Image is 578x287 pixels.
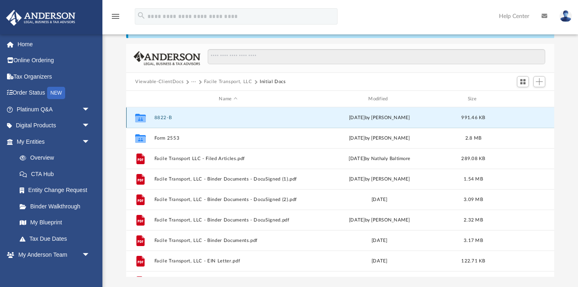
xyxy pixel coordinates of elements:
a: Entity Change Request [11,182,102,199]
div: [DATE] [306,196,453,203]
div: [DATE] [306,258,453,265]
div: [DATE] by [PERSON_NAME] [306,217,453,224]
img: Anderson Advisors Platinum Portal [4,10,78,26]
button: Switch to Grid View [517,76,529,88]
a: Tax Organizers [6,68,102,85]
span: arrow_drop_down [82,133,98,150]
a: My Anderson Teamarrow_drop_down [6,247,98,263]
span: 2.8 MB [465,136,482,140]
button: Facile Transport, LLC - Binder Documents - DocuSigned.pdf [154,217,302,223]
span: 1.54 MB [464,177,483,181]
button: Facile Transport, LLC [204,78,252,86]
button: Viewable-ClientDocs [135,78,184,86]
a: CTA Hub [11,166,102,182]
button: Facile Transport, LLC - Binder Documents - DocuSigned (1).pdf [154,176,302,182]
span: 991.46 KB [461,115,485,120]
button: Facile Transport LLC - Filed Articles.pdf [154,156,302,161]
i: menu [111,11,120,21]
div: Size [457,95,490,103]
button: Facile Transport, LLC - Binder Documents.pdf [154,238,302,243]
button: ··· [191,78,197,86]
a: Home [6,36,102,52]
a: My Entitiesarrow_drop_down [6,133,102,150]
a: Online Ordering [6,52,102,69]
button: Form 2553 [154,136,302,141]
span: 3.09 MB [464,197,483,202]
span: 289.08 KB [461,156,485,161]
div: Modified [306,95,453,103]
a: Platinum Q&Aarrow_drop_down [6,101,102,118]
i: search [137,11,146,20]
div: [DATE] by [PERSON_NAME] [306,135,453,142]
a: Digital Productsarrow_drop_down [6,118,102,134]
span: arrow_drop_down [82,118,98,134]
div: [DATE] by Nathaly Baltimore [306,155,453,163]
div: Name [154,95,302,103]
button: 8822-B [154,115,302,120]
button: Initial Docs [260,78,286,86]
div: NEW [47,87,65,99]
div: [DATE] [306,237,453,244]
span: 3.17 MB [464,238,483,243]
div: [DATE] by [PERSON_NAME] [306,114,453,122]
a: Overview [11,150,102,166]
img: User Pic [560,10,572,22]
span: arrow_drop_down [82,247,98,264]
span: 2.32 MB [464,218,483,222]
div: [DATE] by [PERSON_NAME] [306,176,453,183]
div: grid [126,107,554,277]
button: Add [533,76,546,88]
a: menu [111,16,120,21]
input: Search files and folders [208,49,545,65]
button: Facile Transport, LLC - Binder Documents - DocuSigned (2).pdf [154,197,302,202]
a: Binder Walkthrough [11,198,102,215]
a: My Blueprint [11,215,98,231]
span: arrow_drop_down [82,101,98,118]
div: id [493,95,551,103]
span: 122.71 KB [461,259,485,263]
a: Order StatusNEW [6,85,102,102]
button: Facile Transport, LLC - EIN Letter.pdf [154,258,302,264]
div: id [130,95,150,103]
a: Tax Due Dates [11,231,102,247]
